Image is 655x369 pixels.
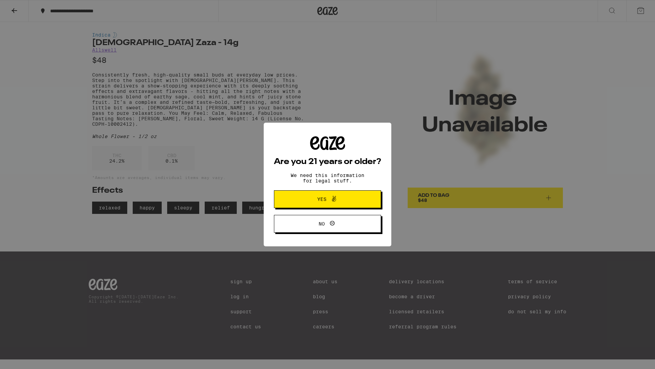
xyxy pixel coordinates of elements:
[274,190,381,208] button: Yes
[612,348,648,366] iframe: Opens a widget where you can find more information
[317,197,326,202] span: Yes
[285,173,370,183] p: We need this information for legal stuff.
[319,221,325,226] span: No
[274,215,381,233] button: No
[274,158,381,166] h2: Are you 21 years or older?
